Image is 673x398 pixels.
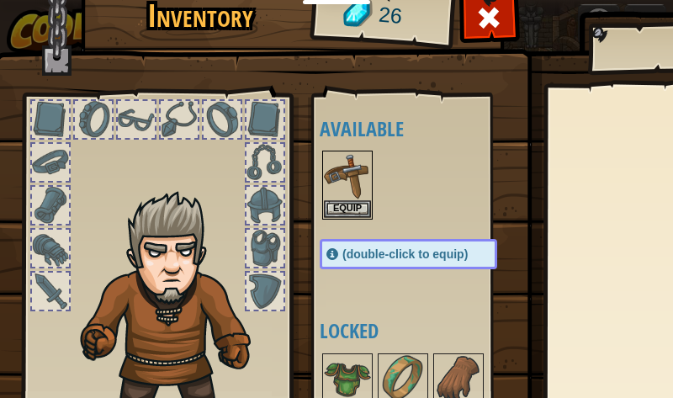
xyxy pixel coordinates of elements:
[320,118,531,140] h4: Available
[342,247,468,261] span: (double-click to equip)
[320,320,531,342] h4: Locked
[324,152,371,199] img: portrait.png
[324,200,371,218] button: Equip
